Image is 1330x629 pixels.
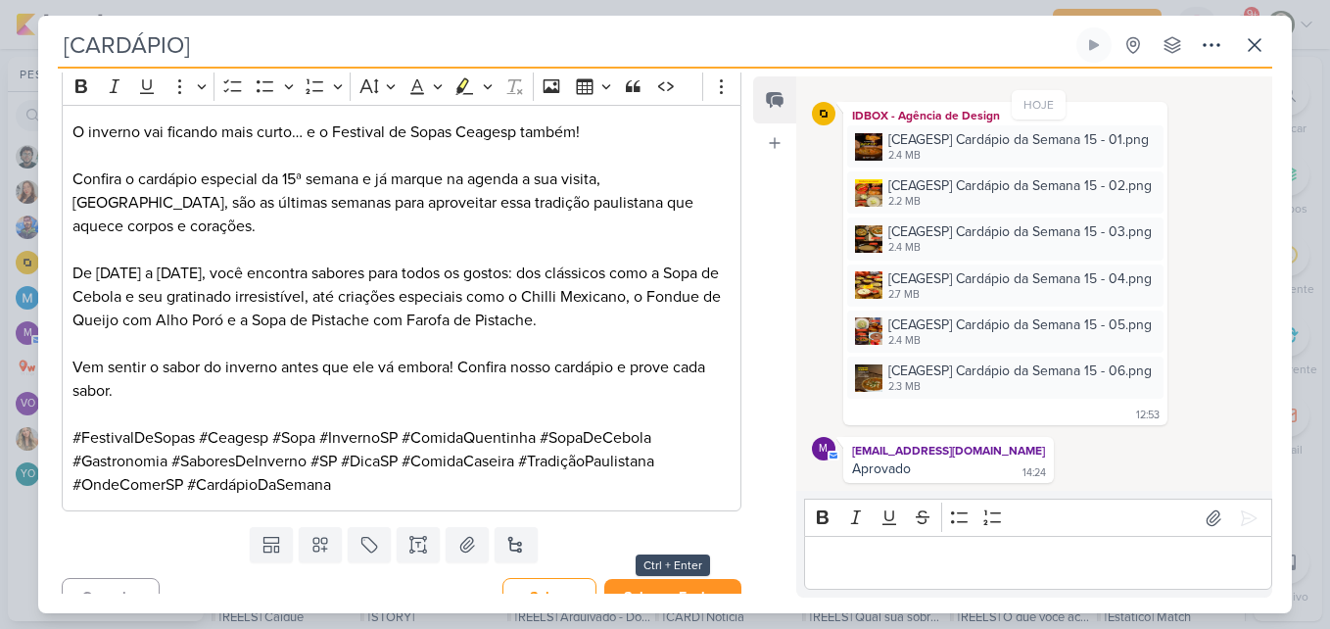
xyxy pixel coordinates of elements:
div: [CEAGESP] Cardápio da Semana 15 - 05.png [847,311,1164,353]
div: [CEAGESP] Cardápio da Semana 15 - 03.png [888,221,1152,242]
p: Vem sentir o sabor do inverno antes que ele vá embora! Confira nosso cardápio e prove cada sabor. [72,356,731,403]
button: Cancelar [62,578,160,616]
img: FdBqJShA6UoSMyY6RBBVX4f1TBr7qkTQpLNewhFb.png [855,133,882,161]
img: IDBOX - Agência de Design [812,102,835,125]
div: Editor toolbar [62,67,741,105]
div: [CEAGESP] Cardápio da Semana 15 - 01.png [847,125,1164,168]
img: 2j9ZO8IwIT31JpeWDd5Hlw4BjXxrJoRi9eZJJ0Oh.png [855,225,882,253]
div: 2.4 MB [888,333,1152,349]
button: Salvar [502,578,596,616]
div: 2.3 MB [888,379,1152,395]
div: [CEAGESP] Cardápio da Semana 15 - 02.png [888,175,1152,196]
button: Salvar e Fechar [604,579,741,615]
div: Aprovado [852,460,911,477]
img: Wn2Yu6yg5LGv57nFpFi4ktngSrzkE7UrkyOATTCr.png [855,317,882,345]
div: [CEAGESP] Cardápio da Semana 15 - 05.png [888,314,1152,335]
div: Editor editing area: main [62,105,741,511]
div: 2.4 MB [888,240,1152,256]
div: 12:53 [1136,408,1160,423]
div: [CEAGESP] Cardápio da Semana 15 - 02.png [847,171,1164,214]
div: [CEAGESP] Cardápio da Semana 15 - 04.png [888,268,1152,289]
p: O inverno vai ficando mais curto… e o Festival de Sopas Ceagesp também! [72,121,731,144]
div: Editor editing area: main [804,536,1272,590]
div: 14:24 [1022,465,1046,481]
div: [CEAGESP] Cardápio da Semana 15 - 04.png [847,265,1164,307]
div: [CEAGESP] Cardápio da Semana 15 - 06.png [888,361,1152,381]
div: [CEAGESP] Cardápio da Semana 15 - 01.png [888,129,1149,150]
div: [CEAGESP] Cardápio da Semana 15 - 03.png [847,218,1164,260]
p: Confira o cardápio especial da 15ª semana e já marque na agenda a sua visita, [GEOGRAPHIC_DATA], ... [72,144,731,238]
img: 5x1c0wwYS72cHICcisadrq5R95OHWhPw5BJvNrMQ.png [855,271,882,299]
p: #FestivalDeSopas #Ceagesp #Sopa #InvernoSP #ComidaQuentinha #SopaDeCebola #Gastronomia #SaboresDe... [72,426,731,497]
p: De [DATE] a [DATE], você encontra sabores para todos os gostos: dos clássicos como a Sopa de Cebo... [72,262,731,332]
div: Editor toolbar [804,499,1272,537]
p: m [819,444,828,455]
div: Ligar relógio [1086,37,1102,53]
img: ACfr19XPf790oZzFr8x9U7wp19o4OlPvjANEdgzy.png [855,364,882,392]
img: SAnJfUXB3Tgy35dNthInvjosoHdeGlhklXJpXeev.png [855,179,882,207]
div: Ctrl + Enter [636,555,710,576]
div: 2.7 MB [888,287,1152,303]
div: 2.4 MB [888,148,1149,164]
div: [CEAGESP] Cardápio da Semana 15 - 06.png [847,357,1164,399]
div: mlegnaioli@gmail.com [812,437,835,460]
div: IDBOX - Agência de Design [847,106,1164,125]
input: Kard Sem Título [58,27,1072,63]
div: [EMAIL_ADDRESS][DOMAIN_NAME] [847,441,1050,460]
div: 2.2 MB [888,194,1152,210]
